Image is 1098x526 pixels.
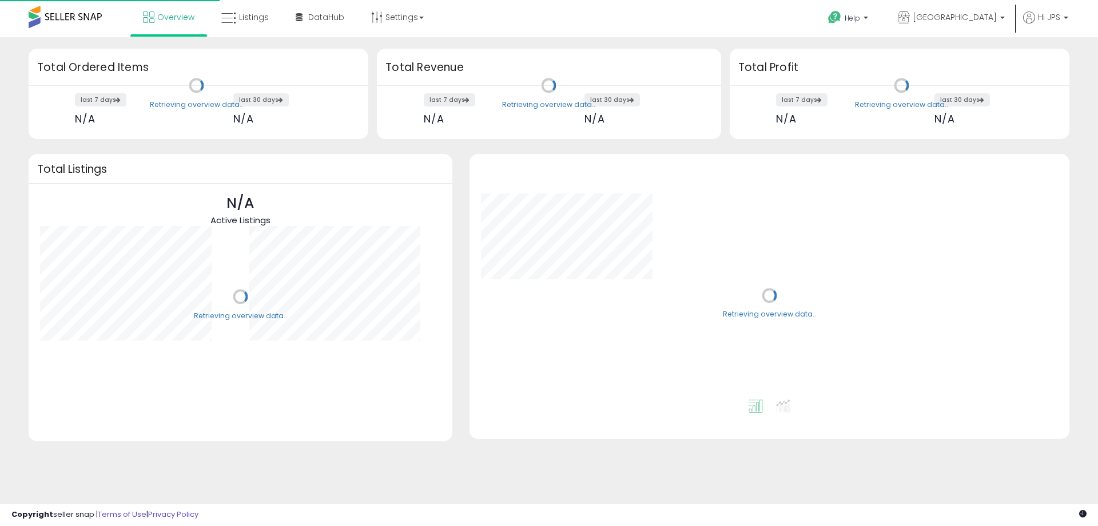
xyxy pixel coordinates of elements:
span: Overview [157,11,194,23]
div: Retrieving overview data.. [502,100,595,110]
a: Help [819,2,880,37]
span: Help [845,13,860,23]
div: Retrieving overview data.. [194,311,287,321]
div: Retrieving overview data.. [723,310,816,320]
a: Terms of Use [98,509,146,520]
div: Retrieving overview data.. [855,100,948,110]
div: seller snap | | [11,509,198,520]
span: DataHub [308,11,344,23]
span: Listings [239,11,269,23]
div: Retrieving overview data.. [150,100,243,110]
a: Hi JPS [1023,11,1068,37]
span: [GEOGRAPHIC_DATA] [913,11,997,23]
strong: Copyright [11,509,53,520]
span: Hi JPS [1038,11,1060,23]
a: Privacy Policy [148,509,198,520]
i: Get Help [828,10,842,25]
